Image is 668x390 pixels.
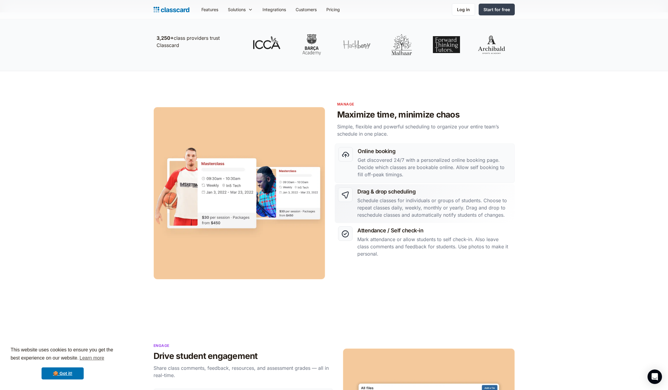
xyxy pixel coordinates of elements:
p: class providers trust Classcard [157,34,241,49]
h3: Attendance / Self check-in [357,226,511,234]
img: Online booking example screenshot [154,107,325,279]
strong: 3,250+ [157,35,174,41]
div: Solutions [223,3,258,16]
a: Integrations [258,3,291,16]
a: Pricing [322,3,345,16]
div: Open Intercom Messenger [648,370,662,384]
p: Manage [337,101,515,107]
div: Log in [457,6,470,13]
a: Log in [452,3,475,16]
p: Mark attendance or allow students to self check-in. Also leave class comments and feedback for st... [357,236,511,257]
a: learn more about cookies [79,354,105,363]
p: Schedule classes for individuals or groups of students. Choose to repeat classes daily, weekly, m... [357,197,511,219]
div: cookieconsent [5,341,120,385]
div: Solutions [228,6,246,13]
a: Features [197,3,223,16]
a: home [154,5,189,14]
h3: Online booking [358,147,511,155]
h3: Drag & drop scheduling [357,187,511,196]
h2: Drive student engagement [154,351,331,361]
p: Get discovered 24/7 with a personalized online booking page. Decide which classes are bookable on... [358,156,511,178]
span: This website uses cookies to ensure you get the best experience on our website. [11,346,115,363]
div: Start for free [483,6,510,13]
a: Customers [291,3,322,16]
a: dismiss cookie message [42,367,84,379]
h2: Maximize time, minimize chaos [337,109,515,120]
p: Engage [154,343,331,348]
a: Start for free [479,4,515,15]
